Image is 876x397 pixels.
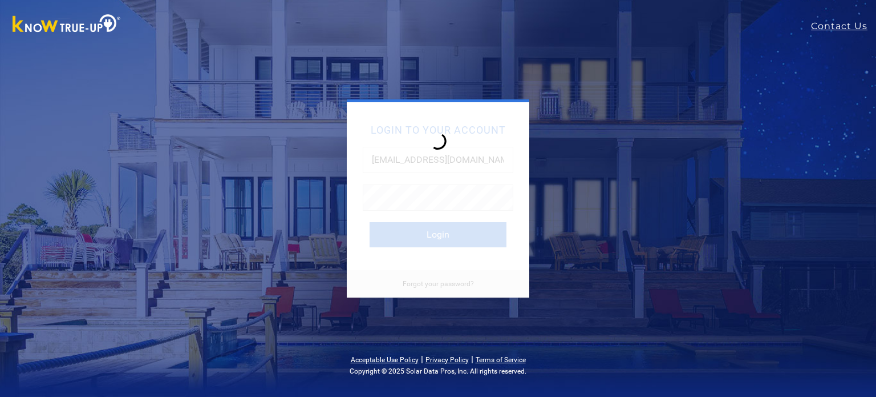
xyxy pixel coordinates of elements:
span: | [471,354,473,364]
a: Privacy Policy [425,356,469,364]
a: Terms of Service [476,356,526,364]
span: | [421,354,423,364]
img: Know True-Up [7,12,127,38]
a: Contact Us [811,19,876,33]
a: Acceptable Use Policy [351,356,419,364]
